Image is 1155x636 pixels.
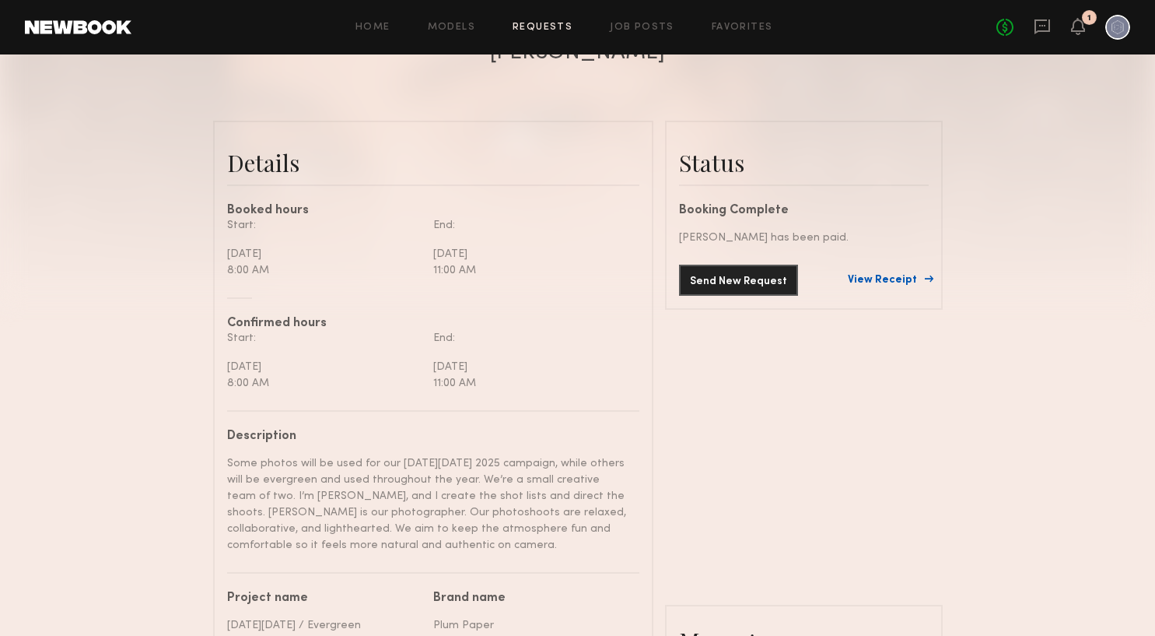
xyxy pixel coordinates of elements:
[355,23,390,33] a: Home
[433,592,628,605] div: Brand name
[433,262,628,279] div: 11:00 AM
[227,262,422,279] div: 8:00 AM
[1087,14,1091,23] div: 1
[433,359,628,375] div: [DATE]
[679,147,929,178] div: Status
[227,430,628,443] div: Description
[227,330,422,346] div: Start:
[227,217,422,234] div: Start:
[679,205,929,217] div: Booking Complete
[428,23,475,33] a: Models
[679,230,929,246] div: [PERSON_NAME] has been paid.
[848,275,929,286] a: View Receipt
[712,23,773,33] a: Favorites
[513,23,572,33] a: Requests
[433,246,628,262] div: [DATE]
[227,147,639,178] div: Details
[227,592,422,605] div: Project name
[610,23,674,33] a: Job Posts
[227,318,639,330] div: Confirmed hours
[433,375,628,392] div: 11:00 AM
[433,617,628,634] div: Plum Paper
[227,246,422,262] div: [DATE]
[227,359,422,375] div: [DATE]
[433,217,628,234] div: End:
[433,330,628,346] div: End:
[227,205,639,217] div: Booked hours
[227,455,628,553] div: Some photos will be used for our [DATE][DATE] 2025 campaign, while others will be evergreen and u...
[679,265,798,296] button: Send New Request
[227,375,422,392] div: 8:00 AM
